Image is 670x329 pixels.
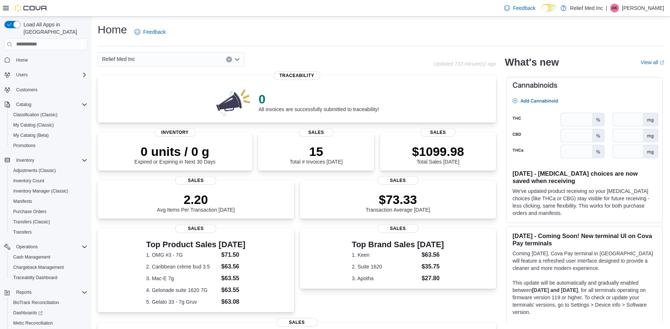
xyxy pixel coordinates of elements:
button: Chargeback Management [7,262,90,273]
dd: $63.55 [221,274,246,283]
span: Chargeback Management [13,264,64,270]
a: Feedback [501,1,538,15]
dd: $71.50 [221,251,246,259]
span: Feedback [513,4,535,12]
span: Catalog [13,100,87,109]
span: Classification (Classic) [10,110,87,119]
h2: What's new [505,56,559,68]
a: My Catalog (Classic) [10,121,57,129]
span: Adjustments (Classic) [13,168,56,173]
span: Sales [377,224,419,233]
p: $73.33 [366,192,430,207]
span: Catalog [16,102,31,107]
button: Users [13,70,30,79]
a: Inventory Count [10,176,47,185]
span: Transfers [13,229,32,235]
span: Traceabilty Dashboard [10,273,87,282]
button: Purchase Orders [7,206,90,217]
button: Manifests [7,196,90,206]
button: Classification (Classic) [7,110,90,120]
svg: External link [660,61,664,65]
div: All invoices are successfully submitted to traceability! [258,92,379,112]
a: Inventory Manager (Classic) [10,187,71,195]
span: Reports [16,289,32,295]
span: Metrc Reconciliation [13,320,53,326]
span: Promotions [13,143,36,149]
button: Adjustments (Classic) [7,165,90,176]
span: Transfers [10,228,87,237]
button: Operations [1,242,90,252]
dd: $63.55 [221,286,246,295]
span: Chargeback Management [10,263,87,272]
p: 15 [290,144,343,159]
span: Traceability [274,71,320,80]
input: Dark Mode [542,4,557,12]
button: Customers [1,84,90,95]
button: Reports [1,287,90,297]
span: AK [612,4,618,12]
a: Cash Management [10,253,53,262]
a: Chargeback Management [10,263,67,272]
span: Inventory Manager (Classic) [13,188,68,194]
span: BioTrack Reconciliation [13,300,59,306]
span: Inventory [16,157,34,163]
dd: $35.75 [421,262,444,271]
span: Classification (Classic) [13,112,58,118]
span: Sales [377,176,419,185]
p: Relief Med Inc [570,4,603,12]
button: Inventory [13,156,37,165]
span: Operations [16,244,38,250]
button: BioTrack Reconciliation [7,297,90,308]
p: 0 units / 0 g [134,144,216,159]
p: We've updated product receiving so your [MEDICAL_DATA] choices (like THCa or CBG) stay visible fo... [513,187,656,217]
span: Cash Management [10,253,87,262]
dt: 2. Suite 1620 [352,263,419,270]
strong: [DATE] and [DATE] [532,287,578,293]
p: | [606,4,607,12]
button: Reports [13,288,35,297]
h3: Top Product Sales [DATE] [146,240,245,249]
a: Metrc Reconciliation [10,319,56,328]
dt: 2. Caribbean crème bud 3.5 [146,263,218,270]
a: Classification (Classic) [10,110,61,119]
button: Operations [13,242,41,251]
a: Purchase Orders [10,207,50,216]
img: 0 [214,87,253,117]
button: Open list of options [234,56,240,62]
span: Transfers (Classic) [13,219,50,225]
button: My Catalog (Beta) [7,130,90,140]
span: Dashboards [10,308,87,317]
span: Inventory Count [10,176,87,185]
p: 0 [258,92,379,106]
button: Promotions [7,140,90,151]
h3: [DATE] - [MEDICAL_DATA] choices are now saved when receiving [513,170,656,184]
span: Promotions [10,141,87,150]
span: Feedback [143,28,166,36]
a: Dashboards [7,308,90,318]
span: Inventory Manager (Classic) [10,187,87,195]
div: Total Sales [DATE] [412,144,464,165]
button: Catalog [13,100,34,109]
span: Home [16,57,28,63]
span: BioTrack Reconciliation [10,298,87,307]
span: My Catalog (Classic) [13,122,54,128]
dt: 1. OMG #3 - 7G [146,251,218,259]
button: Users [1,70,90,80]
span: Customers [13,85,87,94]
p: Coming [DATE], Cova Pay terminal in [GEOGRAPHIC_DATA] will feature a refreshed user interface des... [513,250,656,272]
a: Dashboards [10,308,46,317]
span: Sales [421,128,456,137]
p: This update will be automatically and gradually enabled between , for all terminals operating on ... [513,279,656,316]
span: Inventory [13,156,87,165]
dt: 4. Gelonade suite 1620 7G [146,286,218,294]
span: Users [16,72,28,78]
a: Home [13,56,31,65]
button: Clear input [226,56,232,62]
span: Load All Apps in [GEOGRAPHIC_DATA] [21,21,87,36]
button: Cash Management [7,252,90,262]
span: Manifests [10,197,87,206]
h1: Home [98,22,127,37]
button: Home [1,55,90,65]
a: Manifests [10,197,35,206]
dt: 3. Mac-E 7g [146,275,218,282]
